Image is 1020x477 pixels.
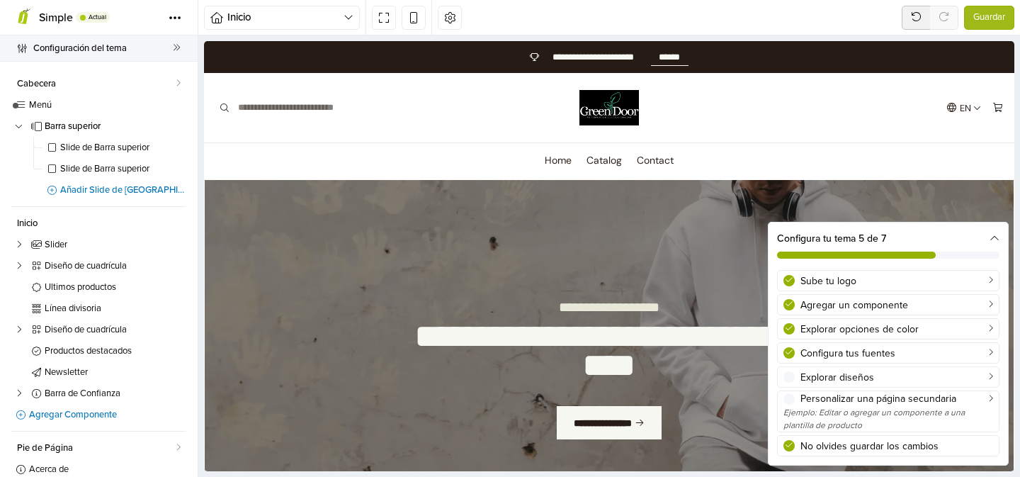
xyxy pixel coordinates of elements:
button: Languages [739,57,781,77]
a: Contact [433,101,470,137]
span: Añadir Slide de [GEOGRAPHIC_DATA] [60,186,186,195]
span: Productos destacados [45,347,186,356]
div: No olvides guardar los cambios [800,439,993,454]
span: Inicio [227,9,344,26]
span: Inicio [17,219,186,228]
span: Acerca de [29,465,186,474]
a: Slider [11,234,186,255]
span: Cabecera [17,79,176,89]
a: Añadir Slide de [GEOGRAPHIC_DATA] [27,179,186,201]
a: Línea divisoria [11,298,186,319]
span: Agregar Componente [29,410,186,420]
a: Slide de Barra superior [42,137,186,158]
button: Cart [786,57,802,77]
span: Slide de Barra superior [60,143,186,152]
div: Personalizar una página secundaria [800,391,993,406]
span: Newsletter [45,368,186,377]
div: Configura tu tema 5 de 7 [777,231,999,246]
div: Sube tu logo [800,274,993,288]
span: Configuración del tema [33,38,173,58]
span: Actual [89,14,106,21]
button: Search [8,52,33,81]
a: Agregar Componente [11,404,186,425]
span: Últimos productos [45,283,186,292]
div: Explorar opciones de color [800,322,993,337]
div: en [756,62,767,72]
a: Catalog [382,101,418,137]
a: Newsletter [11,361,186,383]
div: Configura tus fuentes [800,346,993,361]
div: Ejemplo: Editar o agregar un componente a una plantilla de producto [783,406,993,432]
span: Slide de Barra superior [60,164,186,174]
span: Guardar [973,11,1005,25]
a: Slide de Barra superior [42,158,186,179]
a: Barra superior [11,116,186,137]
span: Simple [39,11,73,25]
span: Diseño de cuadrícula [45,325,186,335]
span: Línea divisoria [45,304,186,313]
a: Diseño de cuadrícula [11,255,186,276]
a: Productos destacados [11,340,186,361]
span: Diseño de cuadrícula [45,262,186,271]
div: Explorar diseños [800,370,993,385]
a: Sube tu logo [777,270,999,291]
button: Guardar [964,6,1014,30]
a: Menú [11,94,186,116]
a: Pie de Página [11,437,186,459]
a: Home [341,101,368,137]
a: Cabecera [11,73,186,94]
span: Barra superior [45,122,186,131]
a: Últimos productos [11,276,186,298]
img: GreenDoor [375,49,434,84]
div: Configura tu tema 5 de 7 [769,223,1008,267]
span: Barra de Confianza [45,389,186,398]
a: Diseño de cuadrícula [11,319,186,340]
span: Slider [45,240,186,249]
div: Agregar un componente [800,298,993,313]
span: Menú [29,101,186,110]
span: Pie de Página [17,444,176,453]
a: Barra de Confianza [11,383,186,404]
button: Inicio [204,6,360,30]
